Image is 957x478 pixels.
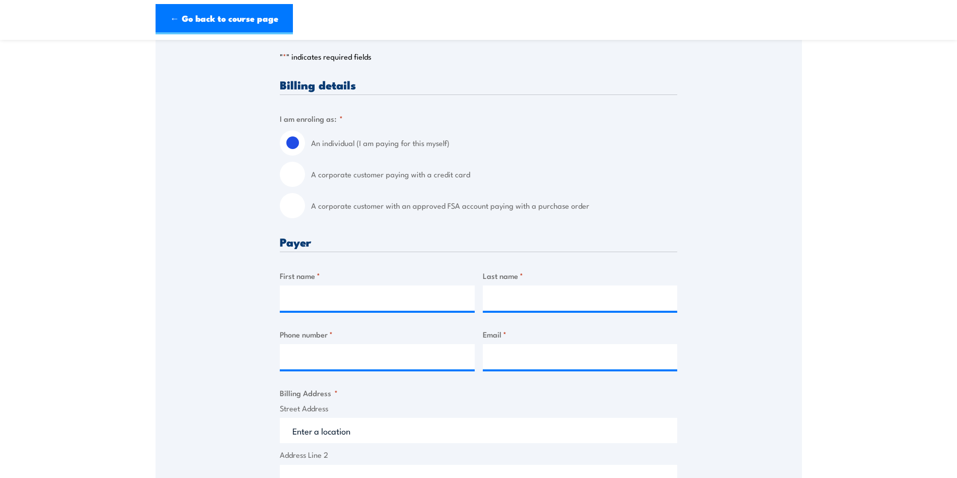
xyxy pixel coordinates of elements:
[280,387,338,399] legend: Billing Address
[280,113,343,124] legend: I am enroling as:
[280,236,677,248] h3: Payer
[280,403,677,414] label: Street Address
[311,193,677,218] label: A corporate customer with an approved FSA account paying with a purchase order
[483,270,678,281] label: Last name
[483,328,678,340] label: Email
[280,328,475,340] label: Phone number
[280,449,677,461] label: Address Line 2
[156,4,293,34] a: ← Go back to course page
[311,130,677,156] label: An individual (I am paying for this myself)
[280,79,677,90] h3: Billing details
[280,52,677,62] p: " " indicates required fields
[311,162,677,187] label: A corporate customer paying with a credit card
[280,418,677,443] input: Enter a location
[280,270,475,281] label: First name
